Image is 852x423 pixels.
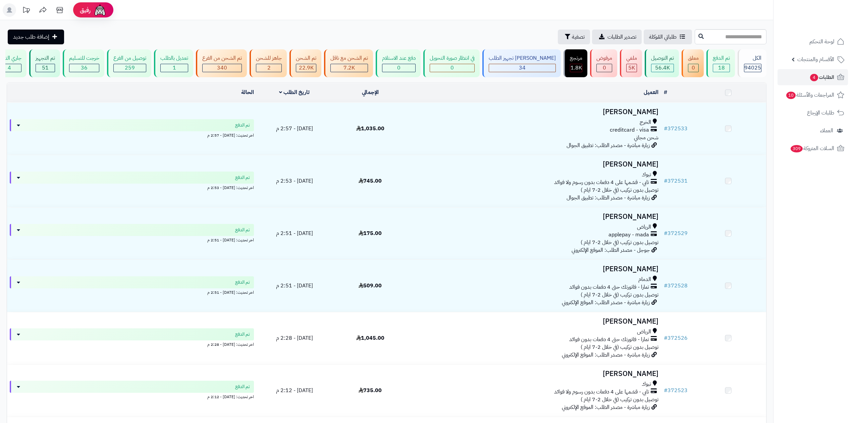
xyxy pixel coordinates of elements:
img: ai-face.png [93,3,107,17]
a: تحديثات المنصة [18,3,35,18]
span: 34 [519,64,526,72]
span: [DATE] - 2:28 م [276,334,313,342]
span: الأقسام والمنتجات [797,55,834,64]
a: #372531 [664,177,688,185]
span: # [664,125,668,133]
a: في انتظار صورة التحويل 0 [422,49,481,77]
a: تصدير الطلبات [592,30,642,44]
span: 1,035.00 [356,125,384,133]
div: تعديل بالطلب [160,54,188,62]
div: مرتجع [570,54,582,62]
a: تاريخ الطلب [279,88,310,96]
div: تم التجهيز [36,54,55,62]
span: تبوك [642,171,651,179]
div: 2 [256,64,281,72]
a: توصيل من الفرع 259 [106,49,153,77]
div: ملغي [626,54,637,62]
span: 4 [810,74,818,81]
span: المراجعات والأسئلة [786,90,834,100]
span: # [664,229,668,237]
span: توصيل بدون تركيب (في خلال 2-7 ايام ) [581,291,658,299]
div: 0 [688,64,698,72]
div: 51 [36,64,55,72]
div: الكل [744,54,761,62]
span: زيارة مباشرة - مصدر الطلب: الموقع الإلكتروني [562,298,650,307]
div: 7223 [331,64,368,72]
span: [DATE] - 2:12 م [276,386,313,394]
span: [DATE] - 2:53 م [276,177,313,185]
a: العملاء [778,123,848,139]
div: اخر تحديث: [DATE] - 2:28 م [10,340,254,347]
a: الإجمالي [362,88,379,96]
span: شحن مجاني [634,134,658,142]
span: 2 [267,64,271,72]
span: العملاء [820,126,833,135]
div: 340 [203,64,242,72]
a: مرتجع 1.8K [562,49,589,77]
a: #372523 [664,386,688,394]
div: اخر تحديث: [DATE] - 2:57 م [10,131,254,138]
h3: [PERSON_NAME] [411,265,658,273]
a: لوحة التحكم [778,34,848,50]
span: تم الدفع [235,331,250,338]
a: #372528 [664,282,688,290]
span: # [664,334,668,342]
h3: [PERSON_NAME] [411,160,658,168]
span: 1,045.00 [356,334,384,342]
div: توصيل من الفرع [113,54,146,62]
span: # [664,282,668,290]
div: 1 [161,64,188,72]
a: #372529 [664,229,688,237]
div: 1804 [570,64,582,72]
div: 36 [69,64,99,72]
span: طلبات الإرجاع [807,108,834,117]
span: زيارة مباشرة - مصدر الطلب: الموقع الإلكتروني [562,403,650,411]
h3: [PERSON_NAME] [411,213,658,221]
a: الكل94025 [736,49,768,77]
a: تم الشحن 22.9K [288,49,323,77]
span: 1 [173,64,176,72]
a: دفع عند الاستلام 0 [374,49,422,77]
a: تم الدفع 18 [705,49,736,77]
a: طلباتي المُوكلة [644,30,692,44]
span: الرياض [637,223,651,231]
div: اخر تحديث: [DATE] - 2:12 م [10,393,254,400]
a: إضافة طلب جديد [8,30,64,44]
div: خرجت للتسليم [69,54,99,62]
a: مرفوض 0 [589,49,619,77]
a: # [664,88,667,96]
a: الطلبات4 [778,69,848,85]
a: تم الشحن مع ناقل 7.2K [323,49,374,77]
span: 56.4K [655,64,670,72]
span: 94025 [744,64,761,72]
div: 18 [713,64,730,72]
div: تم الشحن من الفرع [202,54,242,62]
div: دفع عند الاستلام [382,54,416,62]
span: 0 [603,64,606,72]
span: رفيق [80,6,91,14]
a: [PERSON_NAME] تجهيز الطلب 34 [481,49,562,77]
h3: [PERSON_NAME] [411,108,658,116]
a: #372526 [664,334,688,342]
a: العميل [644,88,658,96]
span: 745.00 [359,177,382,185]
a: #372533 [664,125,688,133]
span: 10 [786,92,796,99]
span: توصيل بدون تركيب (في خلال 2-7 ايام ) [581,343,658,351]
span: لوحة التحكم [809,37,834,46]
span: طلباتي المُوكلة [649,33,677,41]
span: [DATE] - 2:51 م [276,229,313,237]
a: طلبات الإرجاع [778,105,848,121]
div: تم الشحن [296,54,316,62]
span: 51 [42,64,49,72]
span: 18 [718,64,725,72]
span: توصيل بدون تركيب (في خلال 2-7 ايام ) [581,238,658,246]
span: زيارة مباشرة - مصدر الطلب: تطبيق الجوال [567,141,650,149]
span: 309 [791,145,803,152]
a: ملغي 5K [619,49,643,77]
span: [DATE] - 2:51 م [276,282,313,290]
a: جاهز للشحن 2 [248,49,288,77]
span: 259 [125,64,135,72]
span: 509.00 [359,282,382,290]
span: 0 [692,64,695,72]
